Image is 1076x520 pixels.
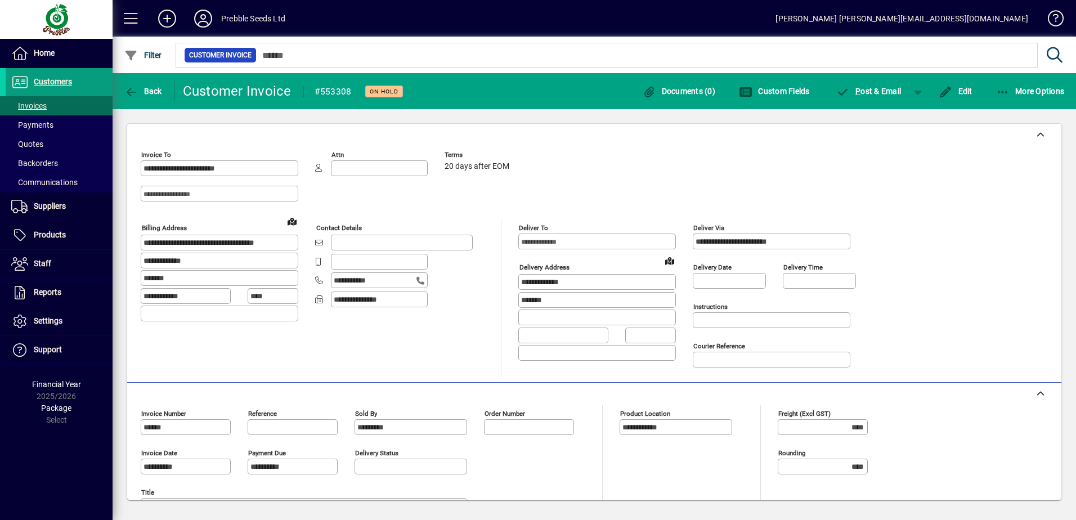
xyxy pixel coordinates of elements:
span: Edit [939,87,972,96]
mat-label: Product location [620,410,670,418]
a: Payments [6,115,113,135]
mat-label: Invoice number [141,410,186,418]
button: Custom Fields [736,81,813,101]
span: Settings [34,316,62,325]
mat-label: Freight (excl GST) [778,410,831,418]
a: Backorders [6,154,113,173]
div: Prebble Seeds Ltd [221,10,285,28]
button: Back [122,81,165,101]
span: Support [34,345,62,354]
button: Post & Email [831,81,907,101]
span: Customer Invoice [189,50,252,61]
span: ost & Email [836,87,902,96]
a: Home [6,39,113,68]
span: Customers [34,77,72,86]
span: Invoices [11,101,47,110]
mat-label: Invoice date [141,449,177,457]
mat-label: Rounding [778,449,805,457]
mat-label: Deliver To [519,224,548,232]
mat-label: Delivery date [693,263,732,271]
button: Add [149,8,185,29]
a: Invoices [6,96,113,115]
a: View on map [661,252,679,270]
span: Home [34,48,55,57]
a: Staff [6,250,113,278]
span: Back [124,87,162,96]
div: #553308 [315,83,352,101]
span: On hold [370,88,398,95]
mat-label: Courier Reference [693,342,745,350]
a: Support [6,336,113,364]
span: Terms [445,151,512,159]
span: Payments [11,120,53,129]
span: Reports [34,288,61,297]
button: More Options [993,81,1068,101]
span: Quotes [11,140,43,149]
a: Communications [6,173,113,192]
button: Filter [122,45,165,65]
mat-label: Sold by [355,410,377,418]
mat-label: Title [141,488,154,496]
mat-label: Payment due [248,449,286,457]
a: Settings [6,307,113,335]
a: Suppliers [6,192,113,221]
mat-label: Order number [485,410,525,418]
span: Custom Fields [739,87,810,96]
mat-label: Reference [248,410,277,418]
span: More Options [996,87,1065,96]
div: [PERSON_NAME] [PERSON_NAME][EMAIL_ADDRESS][DOMAIN_NAME] [775,10,1028,28]
button: Profile [185,8,221,29]
span: Products [34,230,66,239]
mat-label: Deliver via [693,224,724,232]
span: Communications [11,178,78,187]
button: Edit [936,81,975,101]
button: Documents (0) [639,81,718,101]
app-page-header-button: Back [113,81,174,101]
mat-label: Delivery time [783,263,823,271]
mat-label: Instructions [693,303,728,311]
div: Customer Invoice [183,82,292,100]
span: Suppliers [34,201,66,210]
mat-label: Delivery status [355,449,398,457]
a: View on map [283,212,301,230]
span: P [855,87,860,96]
span: 20 days after EOM [445,162,509,171]
a: Quotes [6,135,113,154]
span: Backorders [11,159,58,168]
a: Reports [6,279,113,307]
mat-label: Attn [331,151,344,159]
span: Financial Year [32,380,81,389]
span: Documents (0) [642,87,715,96]
span: Staff [34,259,51,268]
mat-label: Invoice To [141,151,171,159]
a: Products [6,221,113,249]
a: Knowledge Base [1039,2,1062,39]
span: Filter [124,51,162,60]
span: Package [41,404,71,413]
